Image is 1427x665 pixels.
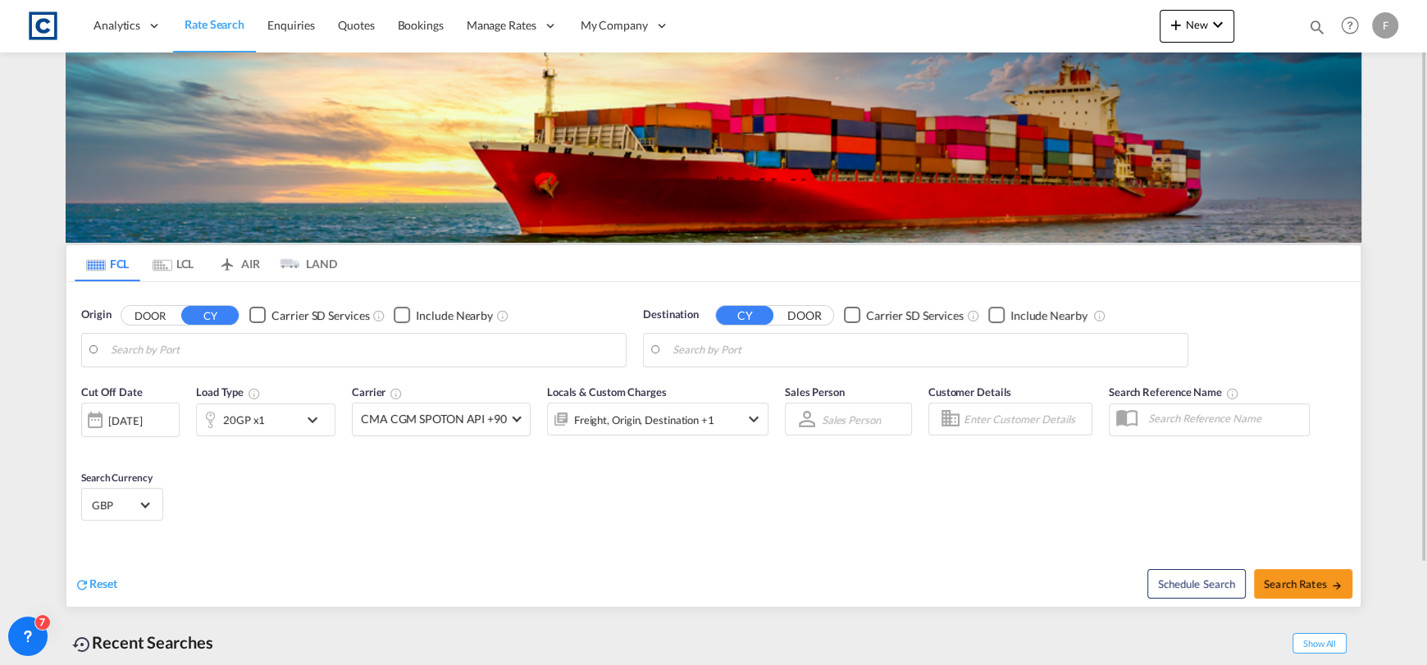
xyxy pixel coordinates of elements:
button: CY [716,306,773,325]
md-tab-item: LCL [140,245,206,281]
md-icon: Unchecked: Ignores neighbouring ports when fetching rates.Checked : Includes neighbouring ports w... [1092,309,1106,322]
span: Rate Search [185,17,244,31]
md-icon: icon-chevron-down [1208,15,1228,34]
div: Recent Searches [66,624,220,661]
div: Include Nearby [416,307,493,324]
span: Locals & Custom Charges [547,385,667,399]
md-icon: icon-magnify [1308,18,1326,36]
img: LCL+%26+FCL+BACKGROUND.png [66,52,1361,243]
span: Reset [89,576,117,590]
md-select: Select Currency: £ GBPUnited Kingdom Pound [90,493,154,517]
span: Bookings [398,18,444,32]
button: Note: By default Schedule search will only considerorigin ports, destination ports and cut off da... [1147,569,1246,599]
md-tab-item: AIR [206,245,271,281]
span: Load Type [196,385,261,399]
div: 20GP x1 [223,408,265,431]
button: DOOR [121,306,179,325]
md-icon: icon-chevron-down [744,409,764,429]
md-icon: icon-information-outline [248,387,261,400]
div: icon-magnify [1308,18,1326,43]
span: Enquiries [267,18,315,32]
md-icon: icon-backup-restore [72,635,92,654]
md-tab-item: FCL [75,245,140,281]
button: DOOR [776,306,833,325]
button: CY [181,306,239,325]
md-icon: Unchecked: Search for CY (Container Yard) services for all selected carriers.Checked : Search for... [372,309,385,322]
span: Customer Details [928,385,1011,399]
input: Search Reference Name [1140,406,1309,430]
span: Origin [81,307,111,323]
span: Destination [643,307,699,323]
span: Cut Off Date [81,385,143,399]
md-icon: Your search will be saved by the below given name [1226,387,1239,400]
span: Help [1336,11,1364,39]
div: Include Nearby [1010,307,1087,324]
div: Freight Origin Destination Factory Stuffingicon-chevron-down [547,403,768,435]
div: Carrier SD Services [866,307,964,324]
div: Carrier SD Services [271,307,369,324]
span: My Company [581,17,648,34]
md-checkbox: Checkbox No Ink [844,307,964,324]
span: Analytics [93,17,140,34]
md-checkbox: Checkbox No Ink [249,307,369,324]
input: Search by Port [111,338,618,362]
input: Search by Port [672,338,1179,362]
div: icon-refreshReset [75,576,117,594]
span: New [1166,18,1228,31]
input: Enter Customer Details [964,407,1087,431]
span: Show All [1293,633,1347,654]
md-icon: icon-chevron-down [303,410,331,430]
span: Sales Person [785,385,845,399]
md-checkbox: Checkbox No Ink [394,307,493,324]
div: Origin DOOR CY Checkbox No InkUnchecked: Search for CY (Container Yard) services for all selected... [66,282,1361,607]
span: CMA CGM SPOTON API +90 [361,411,507,427]
md-icon: icon-plus 400-fg [1166,15,1186,34]
span: Search Reference Name [1109,385,1239,399]
md-pagination-wrapper: Use the left and right arrow keys to navigate between tabs [75,245,337,281]
md-checkbox: Checkbox No Ink [988,307,1087,324]
div: Freight Origin Destination Factory Stuffing [574,408,714,431]
img: 1fdb9190129311efbfaf67cbb4249bed.jpeg [25,7,62,44]
md-icon: icon-airplane [217,254,237,266]
md-icon: Unchecked: Ignores neighbouring ports when fetching rates.Checked : Includes neighbouring ports w... [496,309,509,322]
button: Search Ratesicon-arrow-right [1254,569,1352,599]
span: Manage Rates [467,17,536,34]
div: [DATE] [81,403,180,437]
md-icon: icon-refresh [75,577,89,592]
md-datepicker: Select [81,435,93,458]
md-select: Sales Person [820,408,882,431]
md-tab-item: LAND [271,245,337,281]
md-icon: icon-arrow-right [1331,580,1343,591]
div: [DATE] [108,413,142,428]
span: Carrier [352,385,403,399]
md-icon: Unchecked: Search for CY (Container Yard) services for all selected carriers.Checked : Search for... [967,309,980,322]
md-icon: The selected Trucker/Carrierwill be displayed in the rate results If the rates are from another f... [390,387,403,400]
div: F [1372,12,1398,39]
div: 20GP x1icon-chevron-down [196,403,335,436]
span: Search Currency [81,471,153,484]
div: Help [1336,11,1372,41]
span: GBP [92,498,138,512]
button: icon-plus 400-fgNewicon-chevron-down [1160,10,1234,43]
span: Search Rates [1264,577,1343,590]
span: Quotes [338,18,374,32]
